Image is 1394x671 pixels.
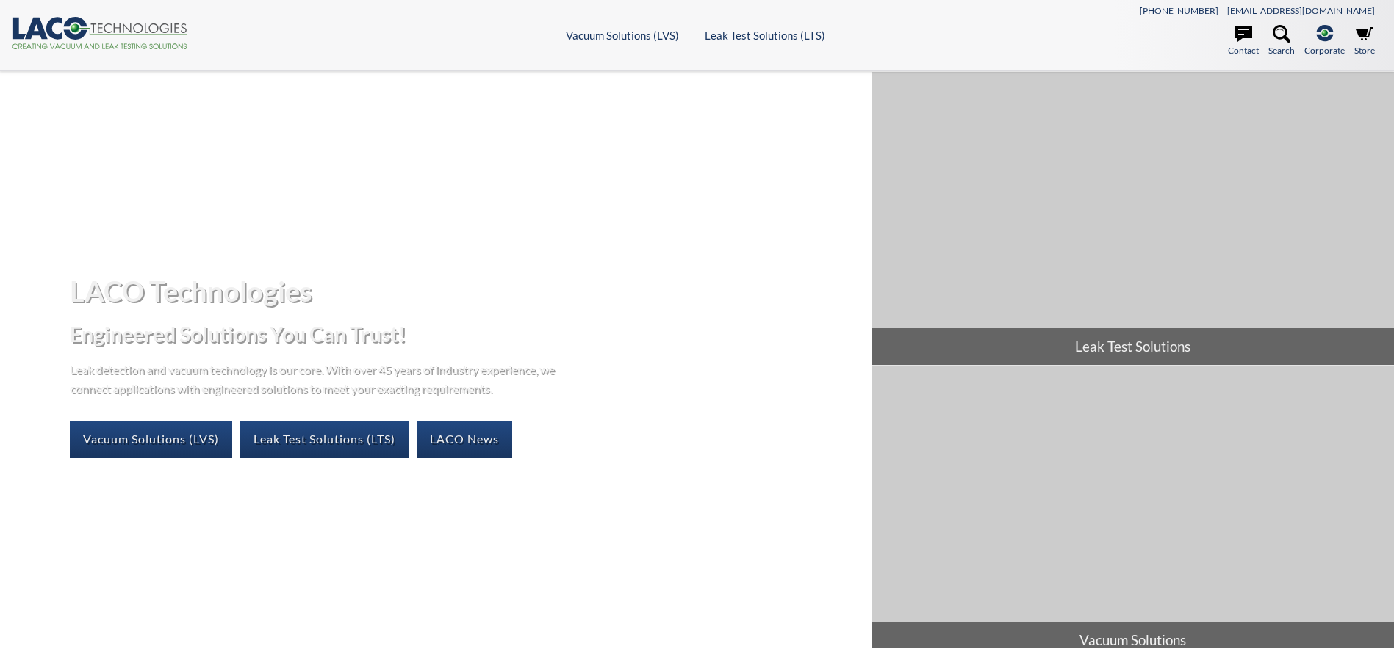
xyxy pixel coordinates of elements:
[1140,5,1218,16] a: [PHONE_NUMBER]
[1304,43,1345,57] span: Corporate
[872,366,1394,659] a: Vacuum Solutions
[1227,5,1375,16] a: [EMAIL_ADDRESS][DOMAIN_NAME]
[240,421,409,457] a: Leak Test Solutions (LTS)
[1354,25,1375,57] a: Store
[70,273,860,309] h1: LACO Technologies
[872,622,1394,659] span: Vacuum Solutions
[70,421,232,457] a: Vacuum Solutions (LVS)
[70,321,860,348] h2: Engineered Solutions You Can Trust!
[872,328,1394,365] span: Leak Test Solutions
[705,29,825,42] a: Leak Test Solutions (LTS)
[1268,25,1295,57] a: Search
[872,72,1394,365] a: Leak Test Solutions
[566,29,679,42] a: Vacuum Solutions (LVS)
[1228,25,1259,57] a: Contact
[70,360,562,397] p: Leak detection and vacuum technology is our core. With over 45 years of industry experience, we c...
[417,421,512,457] a: LACO News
